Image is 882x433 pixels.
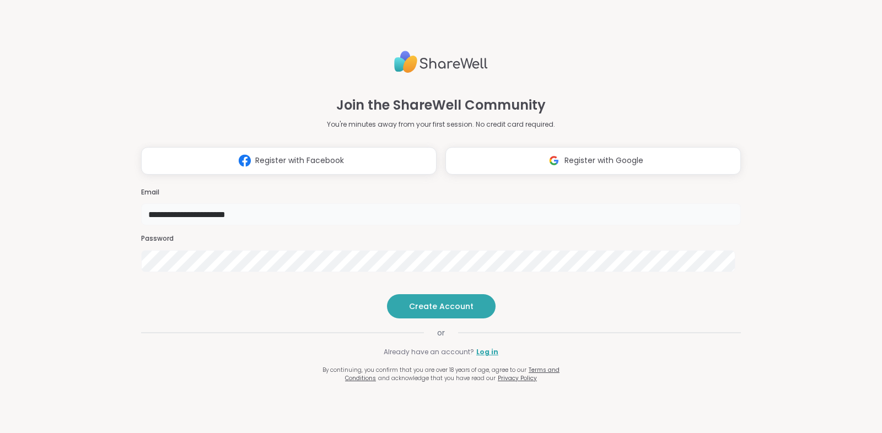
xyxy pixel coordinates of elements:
[327,120,555,129] p: You're minutes away from your first session. No credit card required.
[141,147,437,175] button: Register with Facebook
[498,374,537,382] a: Privacy Policy
[476,347,498,357] a: Log in
[141,234,741,243] h3: Password
[234,150,255,171] img: ShareWell Logomark
[336,95,546,115] h1: Join the ShareWell Community
[322,366,526,374] span: By continuing, you confirm that you are over 18 years of age, agree to our
[445,147,741,175] button: Register with Google
[378,374,496,382] span: and acknowledge that you have read our
[384,347,474,357] span: Already have an account?
[544,150,564,171] img: ShareWell Logomark
[345,366,560,382] a: Terms and Conditions
[424,327,458,338] span: or
[141,188,741,197] h3: Email
[387,294,496,318] button: Create Account
[564,155,643,166] span: Register with Google
[394,46,488,78] img: ShareWell Logo
[409,301,474,312] span: Create Account
[255,155,344,166] span: Register with Facebook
